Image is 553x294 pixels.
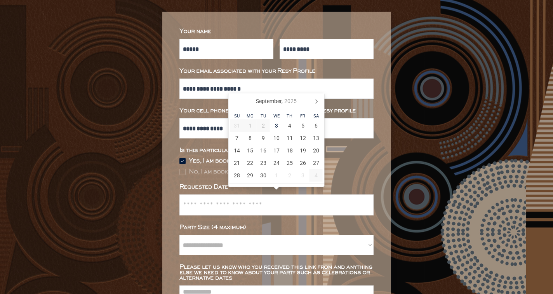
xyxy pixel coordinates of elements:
[310,144,323,157] div: 20
[179,158,186,164] img: Group%2048096532.svg
[283,157,296,169] div: 25
[283,119,296,132] div: 4
[257,119,270,132] div: 2
[179,225,374,230] div: Party Size (4 maximum)
[257,114,270,118] div: Tu
[243,169,257,182] div: 29
[179,108,374,114] div: Your cell phone number associated with your Resy profile
[270,157,283,169] div: 24
[253,95,300,107] div: September,
[257,157,270,169] div: 23
[179,148,374,153] div: Is this particular request for you personally?
[179,29,374,34] div: Your name
[179,264,374,281] div: Please let us know who you received this link from and anything else we need to know about your p...
[257,132,270,144] div: 9
[296,144,310,157] div: 19
[179,68,374,74] div: Your email associated with your Resy Profile
[179,184,374,190] div: Requested Date
[230,132,243,144] div: 7
[296,114,310,118] div: Fr
[270,169,283,182] div: 1
[243,119,257,132] div: 1
[230,119,243,132] div: 31
[310,132,323,144] div: 13
[243,144,257,157] div: 15
[243,132,257,144] div: 8
[270,114,283,118] div: We
[189,169,299,175] div: No, I am booking on behalf of others
[296,119,310,132] div: 5
[310,114,323,118] div: Sa
[283,169,296,182] div: 2
[310,169,323,182] div: 4
[296,169,310,182] div: 3
[243,114,257,118] div: Mo
[179,169,186,175] img: Rectangle%20315%20%281%29.svg
[230,169,243,182] div: 28
[283,144,296,157] div: 18
[310,119,323,132] div: 6
[230,114,243,118] div: Su
[296,132,310,144] div: 12
[257,169,270,182] div: 30
[270,132,283,144] div: 10
[310,157,323,169] div: 27
[189,158,278,164] div: Yes, I am booking on my behalf
[257,144,270,157] div: 16
[230,157,243,169] div: 21
[283,132,296,144] div: 11
[243,157,257,169] div: 22
[284,98,297,104] i: 2025
[270,144,283,157] div: 17
[296,157,310,169] div: 26
[270,119,283,132] div: 3
[230,144,243,157] div: 14
[283,114,296,118] div: Th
